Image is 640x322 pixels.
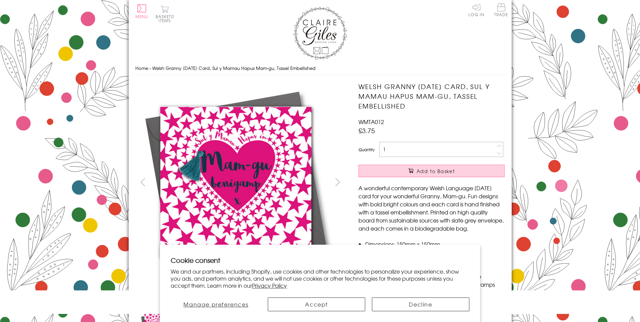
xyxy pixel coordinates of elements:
h2: Cookie consent [171,255,469,265]
button: Accept [268,297,365,311]
label: Quantity [358,147,375,153]
button: Add to Basket [358,165,505,177]
span: £3.75 [358,126,375,135]
a: Privacy Policy [252,281,287,289]
button: Basket0 items [156,5,174,23]
span: 0 items [159,13,174,24]
img: Claire Giles Greetings Cards [293,7,347,60]
button: next [330,174,345,190]
p: We and our partners, including Shopify, use cookies and other technologies to personalize your ex... [171,268,469,289]
a: Log In [468,3,484,16]
button: Manage preferences [171,297,261,311]
img: Welsh Granny Mother's Day Card, Sul y Mamau Hapus Mam-gu, Tassel Embellished [345,82,547,283]
img: Welsh Granny Mother's Day Card, Sul y Mamau Hapus Mam-gu, Tassel Embellished [135,82,337,283]
a: Trade [494,3,508,18]
span: Trade [494,3,508,16]
span: WMTA012 [358,118,384,126]
nav: breadcrumbs [135,62,505,75]
p: A wonderful contemporary Welsh Language [DATE] card for your wonderful Granny, Mam-gu. Fun design... [358,184,505,232]
button: Menu [135,4,148,18]
h1: Welsh Granny [DATE] Card, Sul y Mamau Hapus Mam-gu, Tassel Embellished [358,82,505,111]
span: Menu [135,13,148,19]
li: Dimensions: 150mm x 150mm [365,240,505,248]
span: Welsh Granny [DATE] Card, Sul y Mamau Hapus Mam-gu, Tassel Embellished [152,65,315,71]
span: › [150,65,151,71]
button: Decline [372,297,469,311]
span: Add to Basket [417,168,455,174]
a: Home [135,65,148,71]
button: prev [135,174,151,190]
span: Manage preferences [183,300,248,308]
